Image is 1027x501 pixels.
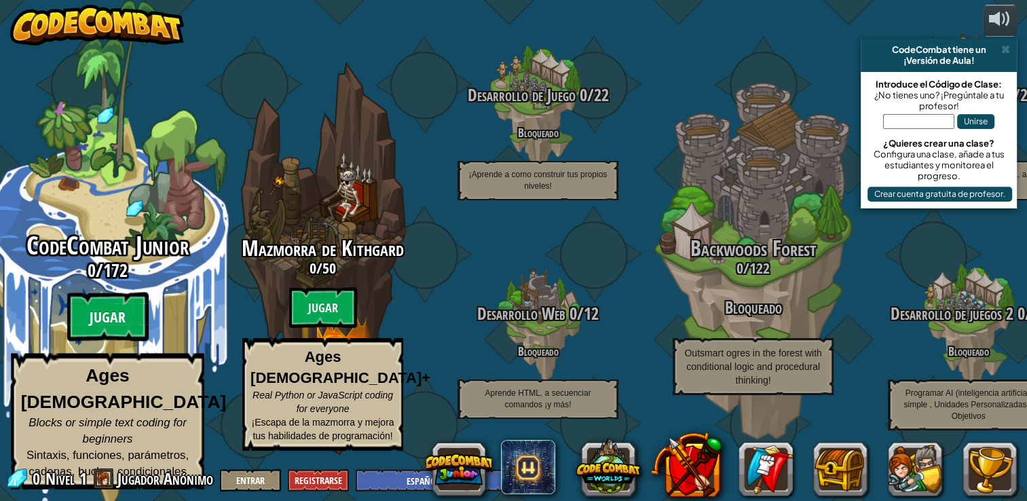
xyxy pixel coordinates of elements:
[251,417,394,441] span: ¡Escapa de la mazmorra y mejora tus habilidades de programación!
[690,234,817,263] span: Backwoods Forest
[736,258,743,278] span: 0
[289,287,357,328] btn: Jugar
[866,55,1011,66] div: ¡Versión de Aula!
[220,469,281,491] button: Entrar
[21,366,227,412] strong: Ages [DEMOGRAPHIC_DATA]
[10,5,184,45] img: CodeCombat - Learn how to code by playing a game
[646,299,861,317] h3: Bloqueado
[430,126,646,139] h4: Bloqueado
[867,90,1010,111] div: ¿No tienes uno? ¡Pregúntale a tu profesor!
[867,187,1012,202] button: Crear cuenta gratuita de profesor.
[584,302,599,325] span: 12
[867,138,1010,149] div: ¿Quieres crear una clase?
[117,468,213,489] span: Jugador Anónimo
[310,258,316,278] span: 0
[430,345,646,358] h4: Bloqueado
[29,416,187,445] span: Blocks or simple text coding for beginners
[468,83,576,107] span: Desarrollo de Juego
[215,260,430,276] h3: /
[594,83,609,107] span: 22
[430,305,646,323] h3: /
[322,258,336,278] span: 50
[1013,302,1025,325] span: 0
[646,260,861,276] h3: /
[891,302,1013,325] span: Desarrollo de juegos 2
[79,468,87,489] span: 1
[485,388,591,409] span: Aprende HTML, a secuenciar comandos ¡y más!
[288,469,349,491] button: Registrarse
[26,449,189,478] span: Sintaxis, funciones, parámetros, cadenas, bucles, condicionales
[684,348,821,386] span: Outsmart ogres in the forest with conditional logic and procedural thinking!
[749,258,770,278] span: 122
[867,79,1010,90] div: Introduce el Código de Clase:
[957,114,994,129] button: Unirse
[867,149,1010,181] div: Configura una clase, añade a tus estudiantes y monitorea el progreso.
[430,86,646,105] h3: /
[45,468,75,490] span: Nivel
[88,258,96,282] span: 0
[565,302,577,325] span: 0
[576,83,587,107] span: 0
[866,44,1011,55] div: CodeCombat tiene un
[469,170,607,191] span: ¡Aprende a como construir tus propios niveles!
[103,258,128,282] span: 172
[253,390,393,414] span: Real Python or JavaScript coding for everyone
[67,293,149,341] btn: Jugar
[477,302,565,325] span: Desarrollo Web
[250,348,430,386] strong: Ages [DEMOGRAPHIC_DATA]+
[33,468,44,489] span: 0
[215,43,430,473] div: Complete previous world to unlock
[26,228,189,263] span: CodeCombat Junior
[242,234,404,263] span: Mazmorra de Kithgard
[983,5,1017,37] button: Ajustar volúmen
